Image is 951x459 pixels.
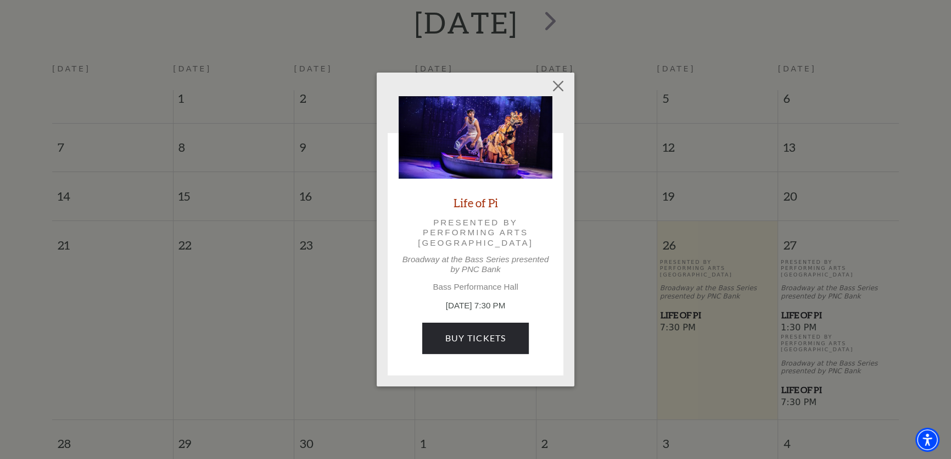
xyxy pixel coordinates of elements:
[454,195,498,210] a: Life of Pi
[399,255,552,274] p: Broadway at the Bass Series presented by PNC Bank
[399,282,552,292] p: Bass Performance Hall
[399,300,552,312] p: [DATE] 7:30 PM
[422,323,528,353] a: Buy Tickets
[548,76,569,97] button: Close
[399,96,552,179] img: Life of Pi
[414,218,537,248] p: Presented by Performing Arts [GEOGRAPHIC_DATA]
[915,428,939,452] div: Accessibility Menu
